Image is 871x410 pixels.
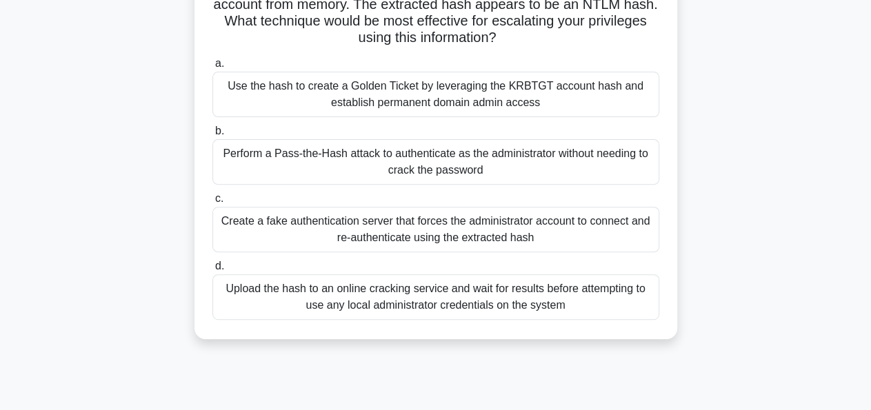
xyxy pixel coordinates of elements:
[212,207,659,252] div: Create a fake authentication server that forces the administrator account to connect and re-authe...
[215,57,224,69] span: a.
[215,125,224,136] span: b.
[212,139,659,185] div: Perform a Pass-the-Hash attack to authenticate as the administrator without needing to crack the ...
[212,274,659,320] div: Upload the hash to an online cracking service and wait for results before attempting to use any l...
[215,260,224,271] span: d.
[212,72,659,117] div: Use the hash to create a Golden Ticket by leveraging the KRBTGT account hash and establish perman...
[215,192,223,204] span: c.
